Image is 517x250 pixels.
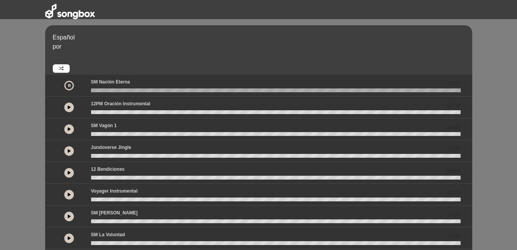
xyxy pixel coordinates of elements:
[91,231,125,238] p: SM La Voluntad
[447,80,460,88] span: 00:00
[91,166,125,173] p: 12 Bendiciones
[91,188,138,194] p: Voyager Instrumental
[53,33,470,42] p: Español
[447,167,460,175] span: 00:53
[447,211,460,219] span: 02:48
[91,122,117,129] p: SM Vagón 1
[91,100,150,107] p: 12PM Oración Instrumental
[447,232,460,240] span: 03:10
[53,43,62,50] span: por
[91,78,130,85] p: SM Nación eterna
[447,189,460,197] span: 02:20
[91,209,138,216] p: SM [PERSON_NAME]
[447,101,460,109] span: 02:38
[91,144,131,151] p: Jundoverse Jingle
[447,123,460,131] span: 04:09
[447,145,460,153] span: 00:37
[45,4,95,19] img: songbox-logo-white.png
